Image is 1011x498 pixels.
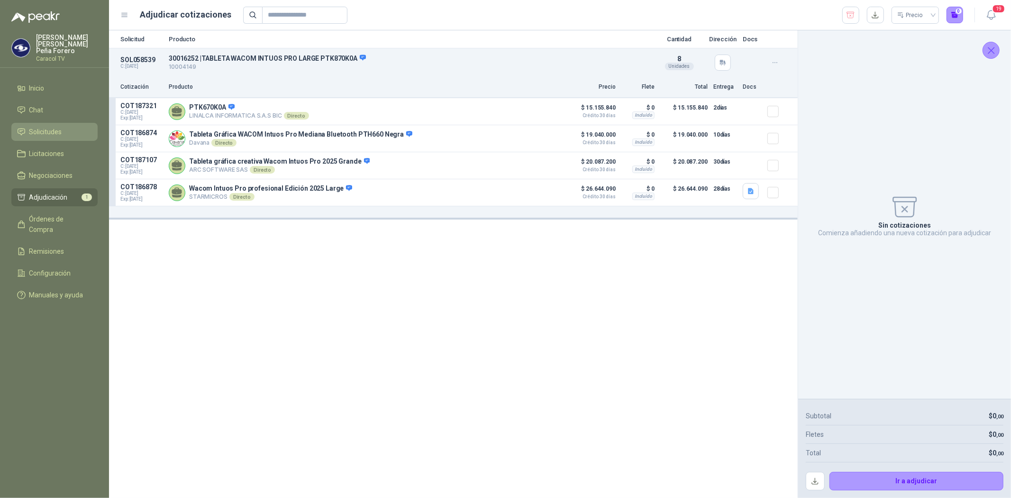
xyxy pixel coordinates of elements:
span: 0 [993,431,1003,438]
div: Directo [211,139,237,147]
p: $ [989,448,1003,458]
span: Órdenes de Compra [29,214,89,235]
p: Precio [568,83,616,92]
p: $ 15.155.840 [660,102,708,121]
span: C: [DATE] [120,110,163,115]
p: SOL058539 [120,56,163,64]
a: Órdenes de Compra [11,210,98,239]
span: C: [DATE] [120,137,163,142]
h1: Adjudicar cotizaciones [140,8,232,21]
p: $ 0 [621,102,655,113]
span: Adjudicación [29,192,68,203]
p: Tableta Gráfica WACOM Intuos Pro Mediana Bluetooth PTH660 Negra [189,130,412,139]
p: Docs [743,83,762,92]
p: Docs [743,36,762,42]
p: 10 días [713,129,737,140]
a: Manuales y ayuda [11,286,98,304]
p: Producto [169,36,650,42]
span: Exp: [DATE] [120,115,163,121]
p: Fletes [806,429,824,440]
p: Total [660,83,708,92]
span: ,00 [996,414,1003,420]
button: 0 [947,7,964,24]
p: COT187107 [120,156,163,164]
span: Manuales y ayuda [29,290,83,300]
p: Caracol TV [36,56,98,62]
p: $ 26.644.090 [660,183,708,202]
p: 28 días [713,183,737,194]
span: Inicio [29,83,45,93]
span: 0 [993,412,1003,420]
span: Solicitudes [29,127,62,137]
div: Directo [284,112,309,120]
p: Flete [621,83,655,92]
span: Negociaciones [29,170,73,181]
span: Exp: [DATE] [120,142,163,148]
span: C: [DATE] [120,191,163,196]
p: 30016252 | TABLETA WACOM INTUOS PRO LARGE PTK870K0A [169,54,650,63]
p: $ 0 [621,183,655,194]
span: Configuración [29,268,71,278]
div: Incluido [632,111,655,119]
p: Comienza añadiendo una nueva cotización para adjudicar [818,229,991,237]
div: Directo [250,166,275,174]
a: Remisiones [11,242,98,260]
button: Ir a adjudicar [829,472,1004,491]
a: Chat [11,101,98,119]
p: Subtotal [806,411,831,421]
div: Incluido [632,166,655,173]
span: Crédito 30 días [568,167,616,172]
a: Negociaciones [11,166,98,184]
a: Inicio [11,79,98,97]
p: 10004149 [169,63,650,72]
p: $ [989,429,1003,440]
div: Unidades [665,63,694,70]
div: Directo [229,193,255,201]
p: PTK670K0A [189,103,309,112]
p: [PERSON_NAME] [PERSON_NAME] Peña Forero [36,34,98,54]
p: $ 26.644.090 [568,183,616,199]
p: $ 20.087.200 [660,156,708,175]
span: Exp: [DATE] [120,196,163,202]
p: $ 15.155.840 [568,102,616,118]
span: ,00 [996,432,1003,438]
span: C: [DATE] [120,164,163,169]
p: $ [989,411,1003,421]
p: $ 0 [621,156,655,167]
img: Logo peakr [11,11,60,23]
img: Company Logo [12,39,30,57]
p: Cantidad [656,36,703,42]
span: 19 [992,4,1005,13]
p: 2 días [713,102,737,113]
span: Crédito 30 días [568,113,616,118]
p: $ 19.040.000 [660,129,708,148]
span: Licitaciones [29,148,64,159]
a: Configuración [11,264,98,282]
p: C: [DATE] [120,64,163,69]
a: Adjudicación1 [11,188,98,206]
span: 8 [677,55,681,63]
p: $ 0 [621,129,655,140]
span: Chat [29,105,44,115]
span: 0 [993,449,1003,457]
span: Exp: [DATE] [120,169,163,175]
p: 30 días [713,156,737,167]
p: ARC SOFTWARE SAS [189,166,370,174]
p: Tableta gráfica creativa Wacom Intuos Pro 2025 Grande [189,157,370,166]
p: Cotización [120,83,163,92]
p: Sin cotizaciones [878,221,931,229]
div: Incluido [632,138,655,146]
button: Cerrar [983,42,1000,59]
div: Incluido [632,193,655,200]
p: $ 19.040.000 [568,129,616,145]
p: Dirección [709,36,737,42]
p: STARMICROS [189,193,352,201]
a: Solicitudes [11,123,98,141]
p: Davana [189,139,412,147]
button: 19 [983,7,1000,24]
p: COT186878 [120,183,163,191]
span: Remisiones [29,246,64,257]
span: Crédito 30 días [568,140,616,145]
div: Precio [897,8,925,22]
span: Crédito 30 días [568,194,616,199]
